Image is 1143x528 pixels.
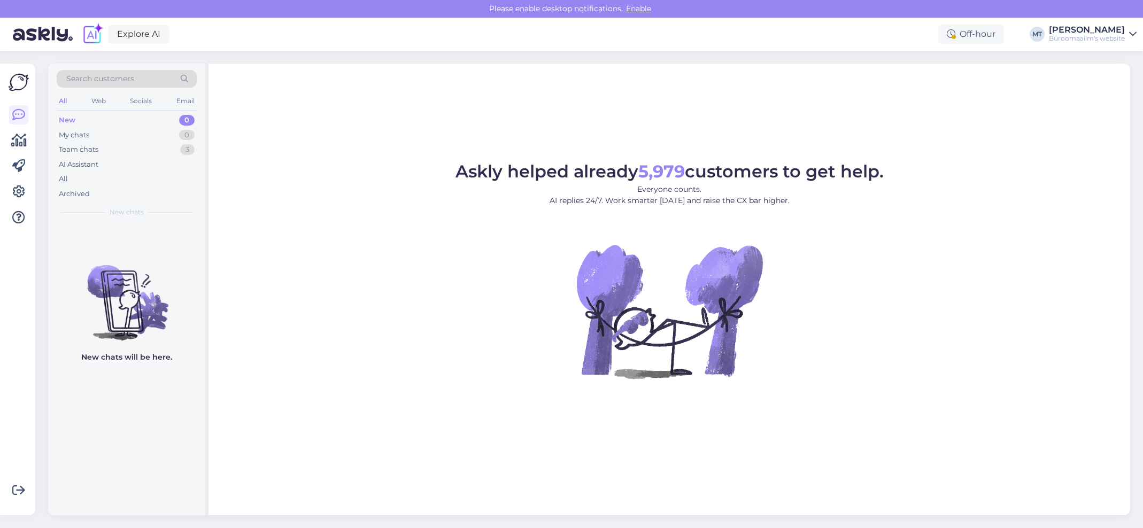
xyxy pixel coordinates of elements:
div: Socials [128,94,154,108]
p: New chats will be here. [81,352,172,363]
div: All [57,94,69,108]
div: 3 [180,144,195,155]
p: Everyone counts. AI replies 24/7. Work smarter [DATE] and raise the CX bar higher. [455,184,884,206]
a: Explore AI [108,25,169,43]
img: Askly Logo [9,72,29,92]
span: Search customers [66,73,134,84]
div: My chats [59,130,89,141]
a: [PERSON_NAME]Büroomaailm's website [1049,26,1137,43]
div: New [59,115,75,126]
div: 0 [179,115,195,126]
div: Email [174,94,197,108]
div: MT [1030,27,1045,42]
div: Team chats [59,144,98,155]
img: No Chat active [573,215,766,407]
div: Web [89,94,108,108]
div: Archived [59,189,90,199]
img: No chats [48,246,205,342]
div: 0 [179,130,195,141]
div: AI Assistant [59,159,98,170]
span: Enable [623,4,654,13]
img: explore-ai [81,23,104,45]
div: [PERSON_NAME] [1049,26,1125,34]
div: Off-hour [938,25,1004,44]
div: All [59,174,68,184]
div: Büroomaailm's website [1049,34,1125,43]
span: Askly helped already customers to get help. [455,161,884,182]
span: New chats [110,207,144,217]
b: 5,979 [638,161,685,182]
